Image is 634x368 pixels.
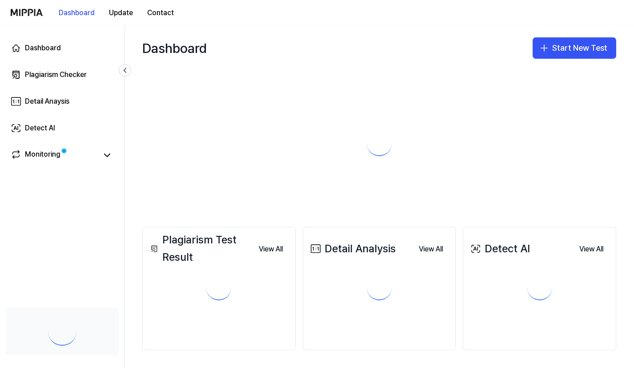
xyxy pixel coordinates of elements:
div: Detail Analysis [309,240,396,257]
a: Monitoring [11,149,97,162]
a: View All [572,239,610,258]
button: Update [102,4,140,22]
button: Contact [140,4,181,22]
div: Dashboard [25,43,61,53]
div: Dashboard [142,34,207,62]
a: Detect AI [5,117,119,139]
div: Monitoring [25,149,60,162]
div: Plagiarism Checker [25,69,87,80]
button: Start New Test [533,37,616,59]
a: Plagiarism Checker [5,64,119,85]
a: Detail Anaysis [5,91,119,112]
a: View All [252,239,290,258]
button: Dashboard [52,4,102,22]
a: Update [102,0,140,25]
div: Detect AI [469,240,530,257]
img: logo [11,9,43,16]
div: Detail Anaysis [25,96,69,107]
button: View All [252,240,290,258]
button: View All [412,240,450,258]
a: View All [412,239,450,258]
a: Dashboard [5,37,119,59]
button: View All [572,240,610,258]
div: Plagiarism Test Result [148,231,252,266]
div: Detect AI [25,123,55,133]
